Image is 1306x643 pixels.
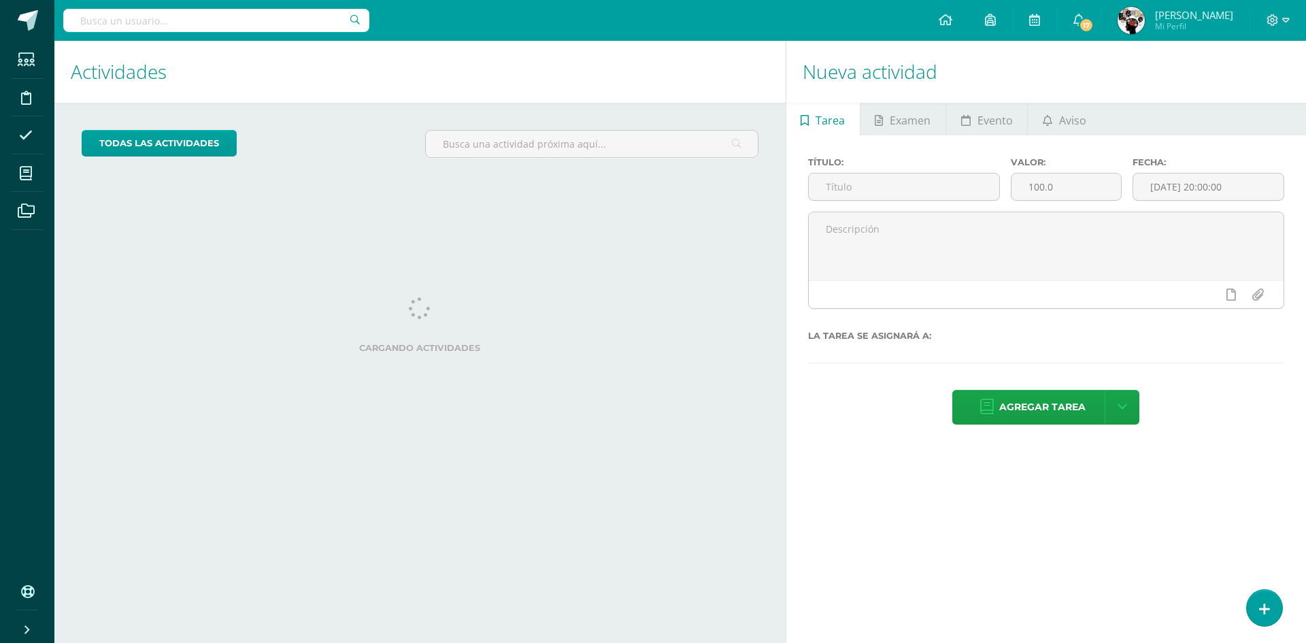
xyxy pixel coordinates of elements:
[1155,8,1233,22] span: [PERSON_NAME]
[999,391,1086,424] span: Agregar tarea
[786,103,860,135] a: Tarea
[803,41,1290,103] h1: Nueva actividad
[977,104,1013,137] span: Evento
[808,157,1000,167] label: Título:
[1059,104,1086,137] span: Aviso
[808,331,1284,341] label: La tarea se asignará a:
[1133,157,1284,167] label: Fecha:
[1155,20,1233,32] span: Mi Perfil
[63,9,369,32] input: Busca un usuario...
[946,103,1027,135] a: Evento
[816,104,845,137] span: Tarea
[890,104,931,137] span: Examen
[82,130,237,156] a: todas las Actividades
[860,103,945,135] a: Examen
[1011,157,1122,167] label: Valor:
[809,174,999,200] input: Título
[71,41,769,103] h1: Actividades
[1079,18,1094,33] span: 17
[1118,7,1145,34] img: 6048ae9c2eba16dcb25a041118cbde53.png
[426,131,757,157] input: Busca una actividad próxima aquí...
[1011,174,1121,200] input: Puntos máximos
[1133,174,1284,200] input: Fecha de entrega
[82,343,758,353] label: Cargando actividades
[1028,103,1101,135] a: Aviso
